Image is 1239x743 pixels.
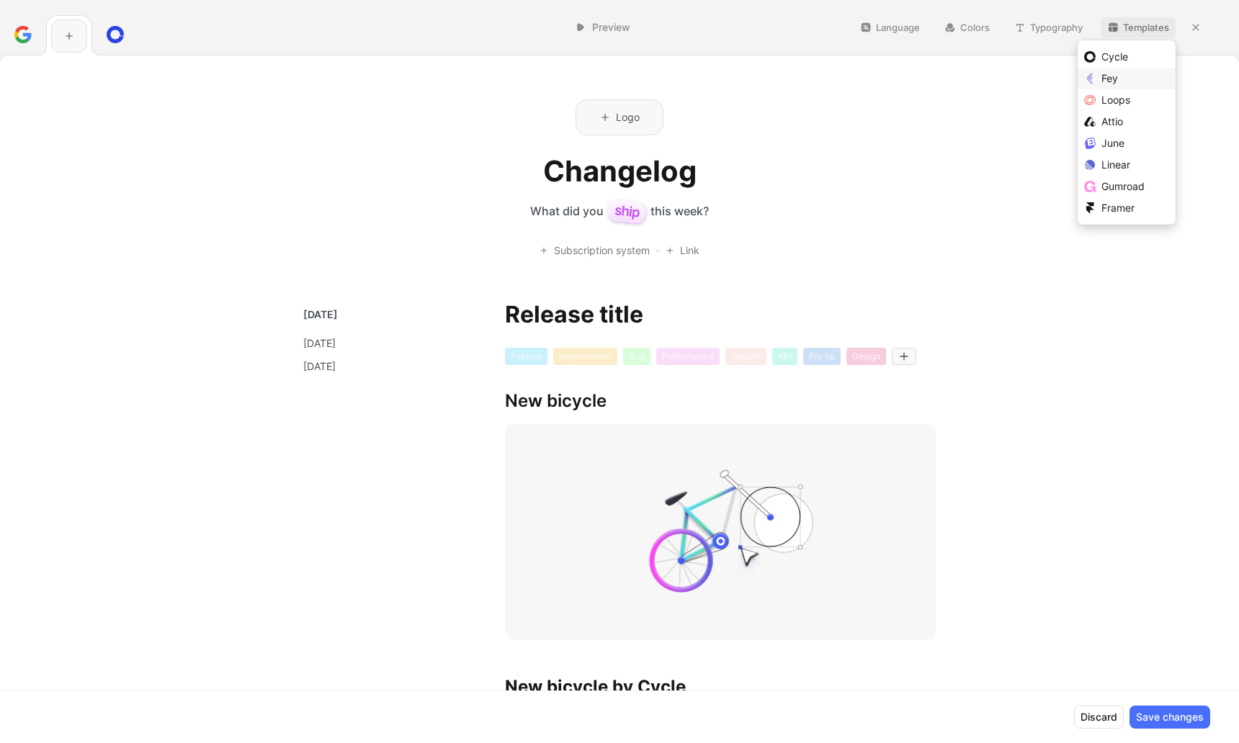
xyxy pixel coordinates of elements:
[1101,180,1145,192] span: Gumroad
[1101,72,1118,84] span: Fey
[1101,158,1130,171] span: Linear
[1101,50,1128,63] span: Cycle
[1101,94,1130,106] span: Loops
[1101,115,1123,127] span: Attio
[1101,137,1124,149] span: June
[1101,202,1135,214] span: Framer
